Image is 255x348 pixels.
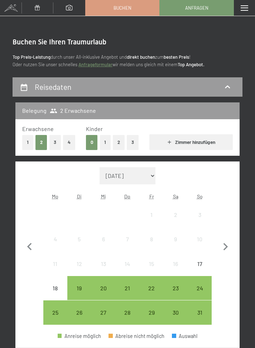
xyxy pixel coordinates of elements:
div: Anreise nicht möglich [115,227,139,251]
abbr: Mittwoch [101,193,106,199]
div: Anreise möglich [140,276,164,300]
div: 7 [116,236,139,259]
div: Abreise nicht möglich [109,334,164,339]
div: 16 [164,261,187,284]
div: Anreise möglich [115,276,139,300]
div: Anreise möglich [67,300,91,324]
div: Thu Aug 21 2025 [115,276,139,300]
a: Buchen [86,0,159,15]
div: Sat Aug 23 2025 [164,276,188,300]
div: 24 [188,285,211,308]
div: Fri Aug 08 2025 [140,227,164,251]
div: Anreise möglich [164,300,188,324]
div: Anreise nicht möglich [188,203,212,227]
abbr: Donnerstag [124,193,130,199]
strong: Top Angebot. [178,62,205,67]
div: Anreise möglich [188,300,212,324]
div: Thu Aug 07 2025 [115,227,139,251]
div: Fri Aug 29 2025 [140,300,164,324]
div: 22 [140,285,163,308]
div: Anreise nicht möglich [43,227,67,251]
div: 3 [188,212,211,235]
div: 29 [140,310,163,332]
div: Anreise nicht möglich [43,276,67,300]
div: Fri Aug 01 2025 [140,203,164,227]
button: Nächster Monat [218,167,233,325]
button: 1 [22,135,33,150]
abbr: Dienstag [77,193,82,199]
div: Anreise möglich [43,300,67,324]
div: Tue Aug 26 2025 [67,300,91,324]
div: 25 [44,310,67,332]
div: 5 [68,236,91,259]
div: 2 [164,212,187,235]
div: Sat Aug 09 2025 [164,227,188,251]
span: Erwachsene [22,125,54,132]
div: Mon Aug 25 2025 [43,300,67,324]
div: Wed Aug 20 2025 [91,276,115,300]
button: 3 [127,135,139,150]
button: 4 [63,135,75,150]
abbr: Freitag [149,193,154,199]
span: Buchen [114,5,131,11]
button: Vorheriger Monat [22,167,37,325]
div: Wed Aug 13 2025 [91,252,115,276]
div: Sun Aug 31 2025 [188,300,212,324]
div: Sun Aug 17 2025 [188,252,212,276]
button: Zimmer hinzufügen [149,134,233,150]
div: Sun Aug 24 2025 [188,276,212,300]
div: Anreise möglich [164,276,188,300]
div: 30 [164,310,187,332]
strong: direkt buchen [127,54,155,60]
div: Fri Aug 22 2025 [140,276,164,300]
div: Anreise nicht möglich [91,227,115,251]
span: Kinder [86,125,103,132]
div: 17 [188,261,211,284]
div: 9 [164,236,187,259]
div: Mon Aug 11 2025 [43,252,67,276]
div: Anreise nicht möglich [140,227,164,251]
div: Anreise möglich [115,300,139,324]
div: Fri Aug 15 2025 [140,252,164,276]
a: Anfragen [160,0,233,15]
div: Thu Aug 14 2025 [115,252,139,276]
abbr: Montag [52,193,58,199]
div: Sun Aug 10 2025 [188,227,212,251]
div: 20 [92,285,115,308]
button: 2 [35,135,47,150]
div: Anreise nicht möglich [43,252,67,276]
div: Anreise nicht möglich [115,252,139,276]
div: 21 [116,285,139,308]
span: Anfragen [185,5,208,11]
strong: besten Preis [164,54,189,60]
div: Anreise nicht möglich [91,252,115,276]
div: Anreise nicht möglich [140,252,164,276]
span: 2 Erwachsene [50,107,96,115]
div: Mon Aug 18 2025 [43,276,67,300]
div: 26 [68,310,91,332]
div: 19 [68,285,91,308]
div: Anreise möglich [91,276,115,300]
h3: Belegung [22,107,47,115]
strong: Top Preis-Leistung [13,54,50,60]
a: Anfrageformular [78,62,112,67]
div: 10 [188,236,211,259]
div: 23 [164,285,187,308]
div: 14 [116,261,139,284]
div: 6 [92,236,115,259]
div: Anreise nicht möglich [67,227,91,251]
button: 1 [100,135,111,150]
div: Anreise nicht möglich [164,252,188,276]
h2: Reisedaten [35,82,71,91]
div: 13 [92,261,115,284]
button: 0 [86,135,98,150]
div: 12 [68,261,91,284]
div: Tue Aug 19 2025 [67,276,91,300]
div: Anreise nicht möglich [188,227,212,251]
abbr: Sonntag [197,193,203,199]
div: 1 [140,212,163,235]
div: 8 [140,236,163,259]
button: 3 [49,135,61,150]
div: Auswahl [172,334,197,339]
div: 15 [140,261,163,284]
